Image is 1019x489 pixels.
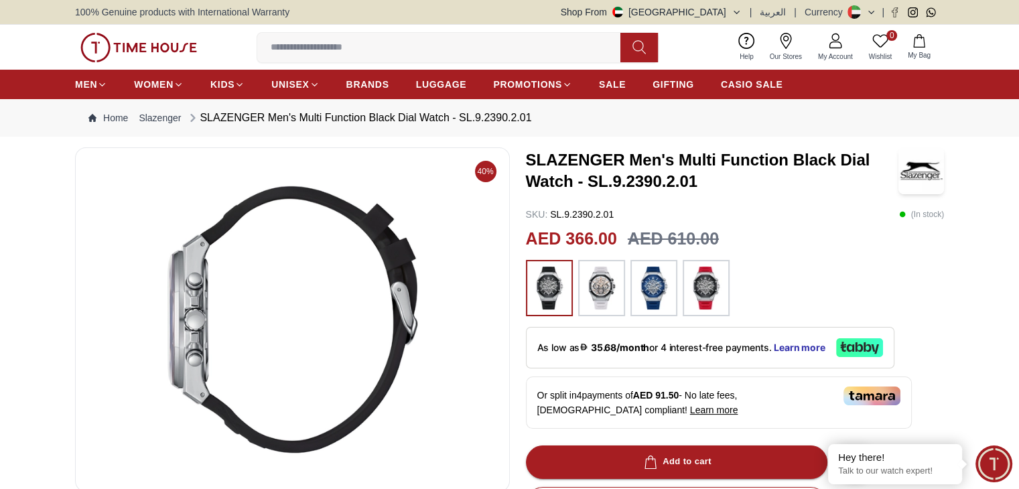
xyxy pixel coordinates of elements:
div: Hey there! [838,451,952,464]
img: ... [533,267,566,309]
span: | [794,5,797,19]
a: KIDS [210,72,245,96]
div: Or split in 4 payments of - No late fees, [DEMOGRAPHIC_DATA] compliant! [526,376,912,429]
button: Add to cart [526,445,827,479]
span: | [882,5,884,19]
span: 100% Genuine products with International Warranty [75,5,289,19]
a: LUGGAGE [416,72,467,96]
h3: AED 610.00 [628,226,719,252]
button: My Bag [900,31,939,63]
img: ... [80,33,197,62]
span: WOMEN [134,78,174,91]
a: Facebook [890,7,900,17]
a: UNISEX [271,72,319,96]
div: Add to cart [641,454,711,470]
img: United Arab Emirates [612,7,623,17]
span: AED 91.50 [633,390,679,401]
span: 0 [886,30,897,41]
a: Help [732,30,762,64]
span: LUGGAGE [416,78,467,91]
div: Currency [805,5,848,19]
button: Shop From[GEOGRAPHIC_DATA] [561,5,742,19]
a: BRANDS [346,72,389,96]
h2: AED 366.00 [526,226,617,252]
nav: Breadcrumb [75,99,944,137]
img: SLAZENGER Men's Multi Function Black Dial Watch - SL.9.2390.2.01 [898,147,944,194]
span: | [750,5,752,19]
span: SKU : [526,209,548,220]
span: BRANDS [346,78,389,91]
img: ... [637,267,671,309]
a: PROMOTIONS [493,72,572,96]
a: 0Wishlist [861,30,900,64]
a: CASIO SALE [721,72,783,96]
img: ... [585,267,618,309]
div: Chat Widget [975,445,1012,482]
span: Our Stores [764,52,807,62]
h3: SLAZENGER Men's Multi Function Black Dial Watch - SL.9.2390.2.01 [526,149,898,192]
div: SLAZENGER Men's Multi Function Black Dial Watch - SL.9.2390.2.01 [186,110,531,126]
img: SLAZENGER Men's Multi Function Black Dial Watch - SL.9.2390.2.01 [86,159,498,480]
span: MEN [75,78,97,91]
p: SL.9.2390.2.01 [526,208,614,221]
a: SALE [599,72,626,96]
span: Help [734,52,759,62]
img: Tamara [843,387,900,405]
span: GIFTING [653,78,694,91]
span: Wishlist [864,52,897,62]
a: MEN [75,72,107,96]
span: UNISEX [271,78,309,91]
span: My Account [813,52,858,62]
a: Whatsapp [926,7,936,17]
span: Learn more [690,405,738,415]
a: Our Stores [762,30,810,64]
p: Talk to our watch expert! [838,466,952,477]
p: ( In stock ) [899,208,944,221]
span: CASIO SALE [721,78,783,91]
span: My Bag [902,50,936,60]
a: Slazenger [139,111,181,125]
button: العربية [760,5,786,19]
a: GIFTING [653,72,694,96]
a: WOMEN [134,72,184,96]
span: KIDS [210,78,234,91]
span: 40% [475,161,496,182]
a: Home [88,111,128,125]
span: PROMOTIONS [493,78,562,91]
span: SALE [599,78,626,91]
img: ... [689,267,723,309]
a: Instagram [908,7,918,17]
